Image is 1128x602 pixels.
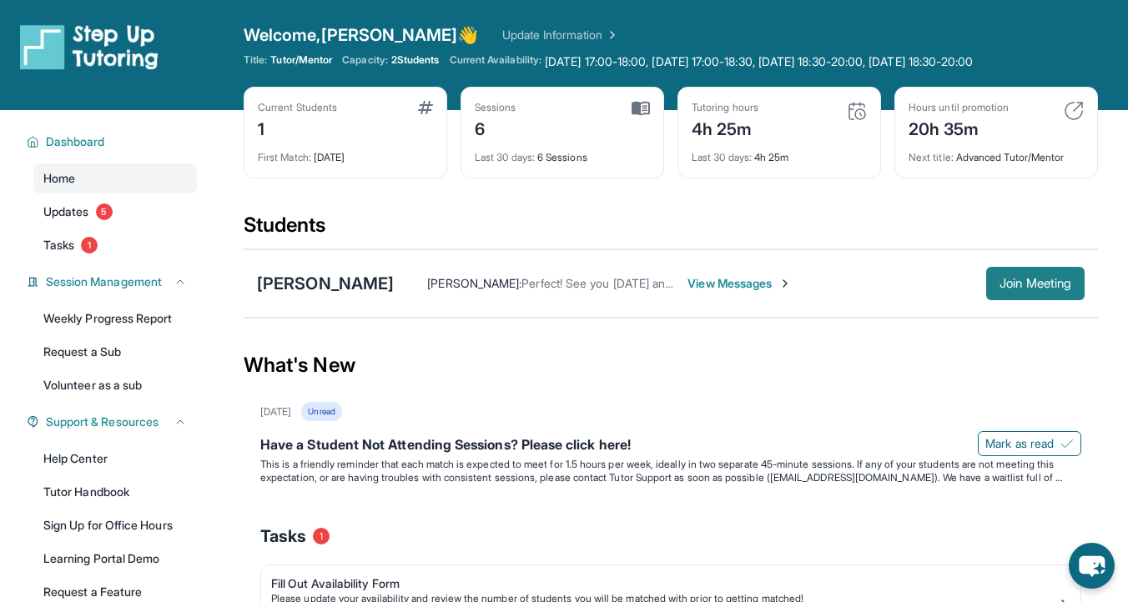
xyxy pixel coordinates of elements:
a: Learning Portal Demo [33,544,197,574]
button: Dashboard [39,133,187,150]
a: Help Center [33,444,197,474]
img: Chevron-Right [778,277,792,290]
div: [DATE] [260,405,291,419]
span: Support & Resources [46,414,159,430]
span: Tasks [43,237,74,253]
img: card [1064,101,1084,121]
div: 4h 25m [692,114,758,141]
span: First Match : [258,151,311,163]
a: Request a Sub [33,337,197,367]
a: Tasks1 [33,230,197,260]
img: Mark as read [1060,437,1074,450]
a: Update Information [502,27,619,43]
img: Chevron Right [602,27,619,43]
div: Students [244,212,1098,248]
span: Capacity: [342,53,388,67]
a: Home [33,163,197,193]
span: Tutor/Mentor [270,53,332,67]
span: 1 [81,237,98,253]
div: Unread [301,402,341,421]
button: Support & Resources [39,414,187,430]
img: card [418,101,433,114]
span: Next title : [909,151,954,163]
img: card [632,101,650,116]
span: [PERSON_NAME] : [427,276,521,290]
span: Updates [43,203,89,220]
div: 6 [475,114,516,141]
button: chat-button [1069,543,1115,589]
a: Tutor Handbook [33,477,197,507]
div: 6 Sessions [475,141,650,164]
button: Mark as read [978,431,1081,456]
span: 5 [96,203,113,220]
p: This is a friendly reminder that each match is expected to meet for 1.5 hours per week, ideally i... [260,458,1081,484]
div: Current Students [258,101,337,114]
div: 1 [258,114,337,141]
span: Last 30 days : [475,151,535,163]
span: View Messages [687,275,792,292]
img: logo [20,23,159,70]
div: 4h 25m [692,141,867,164]
span: Last 30 days : [692,151,752,163]
span: 1 [313,528,330,544]
div: What's New [244,329,1098,402]
div: Fill Out Availability Form [271,575,1057,592]
span: Session Management [46,273,162,290]
span: Perfect! See you [DATE] and [DATE]! [521,276,713,290]
span: Tasks [260,524,306,548]
span: Join Meeting [1000,278,1071,288]
div: [PERSON_NAME] [257,272,394,295]
div: 20h 35m [909,114,1009,141]
span: Welcome, [PERSON_NAME] 👋 [244,23,479,47]
a: Sign Up for Office Hours [33,510,197,540]
img: card [847,101,867,121]
div: Sessions [475,101,516,114]
div: Tutoring hours [692,101,758,114]
div: [DATE] [258,141,433,164]
span: Title: [244,53,267,67]
a: Volunteer as a sub [33,370,197,400]
button: Join Meeting [986,267,1085,300]
span: [DATE] 17:00-18:00, [DATE] 17:00-18:30, [DATE] 18:30-20:00, [DATE] 18:30-20:00 [545,53,973,70]
div: Hours until promotion [909,101,1009,114]
span: Mark as read [985,435,1054,452]
div: Advanced Tutor/Mentor [909,141,1084,164]
button: Session Management [39,273,187,290]
span: 2 Students [391,53,440,67]
a: Updates5 [33,197,197,227]
a: Weekly Progress Report [33,304,197,334]
div: Have a Student Not Attending Sessions? Please click here! [260,434,1081,458]
span: Current Availability: [450,53,541,70]
span: Home [43,170,75,187]
span: Dashboard [46,133,105,150]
